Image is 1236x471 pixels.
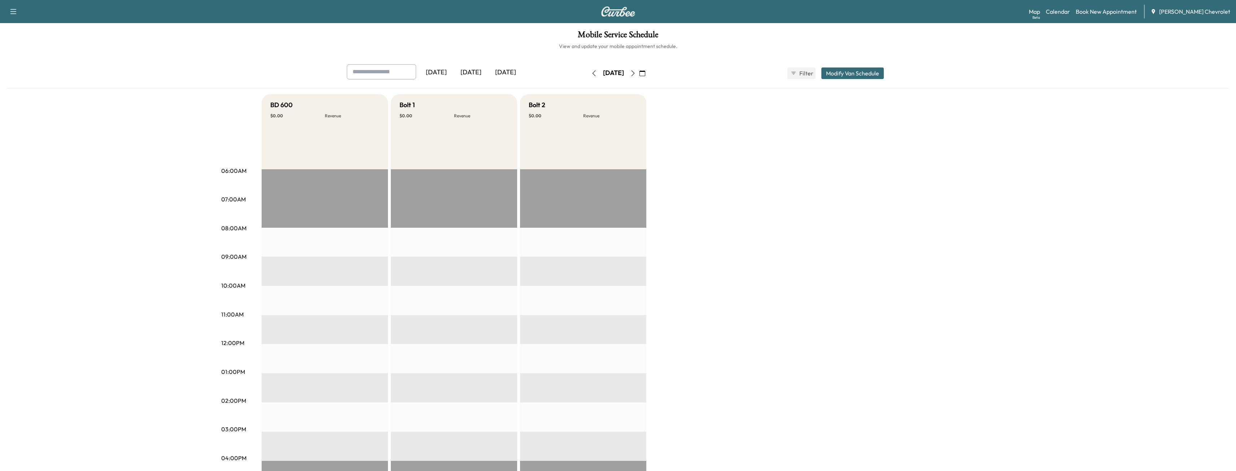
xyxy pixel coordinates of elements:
h5: Bolt 1 [399,100,415,110]
button: Modify Van Schedule [821,67,884,79]
p: 09:00AM [221,252,246,261]
p: $ 0.00 [529,113,583,119]
p: 12:00PM [221,339,244,347]
p: $ 0.00 [270,113,325,119]
p: 11:00AM [221,310,244,319]
div: [DATE] [488,64,523,81]
div: Beta [1032,15,1040,20]
p: 08:00AM [221,224,246,232]
p: 03:00PM [221,425,246,433]
p: 10:00AM [221,281,245,290]
p: 02:00PM [221,396,246,405]
h5: Bolt 2 [529,100,545,110]
p: 04:00PM [221,454,246,462]
button: Filter [787,67,816,79]
span: Filter [799,69,812,78]
span: [PERSON_NAME] Chevrolet [1159,7,1230,16]
p: $ 0.00 [399,113,454,119]
p: Revenue [325,113,379,119]
h1: Mobile Service Schedule [7,30,1229,43]
img: Curbee Logo [601,6,636,17]
p: Revenue [583,113,638,119]
p: 07:00AM [221,195,246,204]
p: 06:00AM [221,166,246,175]
h5: BD 600 [270,100,293,110]
div: [DATE] [603,69,624,78]
p: 01:00PM [221,367,245,376]
h6: View and update your mobile appointment schedule. [7,43,1229,50]
div: [DATE] [454,64,488,81]
a: MapBeta [1029,7,1040,16]
p: Revenue [454,113,508,119]
a: Calendar [1046,7,1070,16]
a: Book New Appointment [1076,7,1137,16]
div: [DATE] [419,64,454,81]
